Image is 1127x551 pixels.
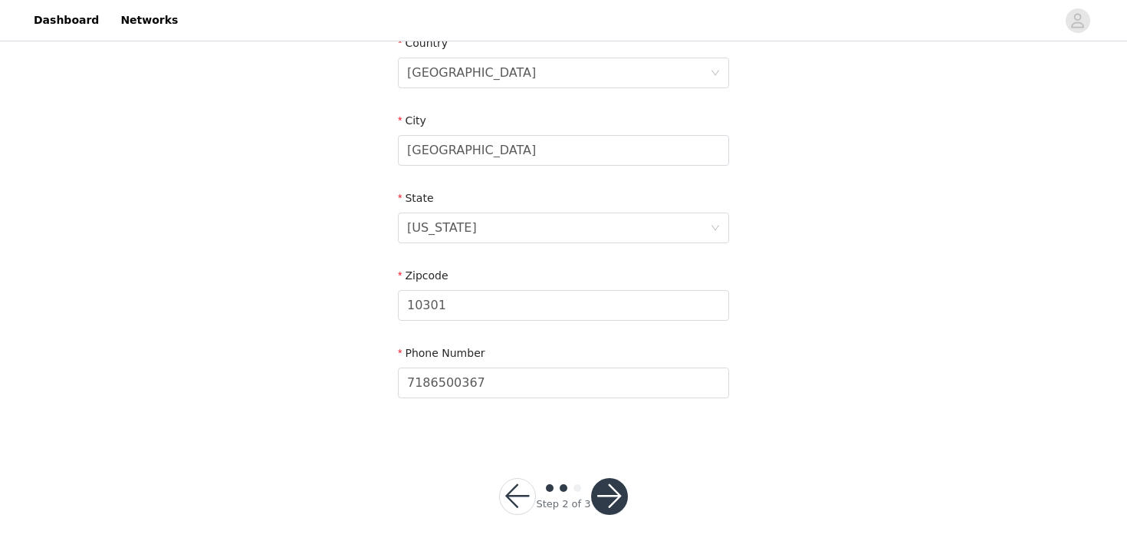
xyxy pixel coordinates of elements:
[398,114,426,127] label: City
[407,213,477,243] div: New York
[398,192,434,204] label: State
[407,58,536,87] div: United States
[711,68,720,79] i: icon: down
[536,497,590,512] div: Step 2 of 3
[111,3,187,38] a: Networks
[711,223,720,234] i: icon: down
[1070,8,1085,33] div: avatar
[398,347,485,359] label: Phone Number
[398,269,449,282] label: Zipcode
[398,37,448,49] label: Country
[25,3,108,38] a: Dashboard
